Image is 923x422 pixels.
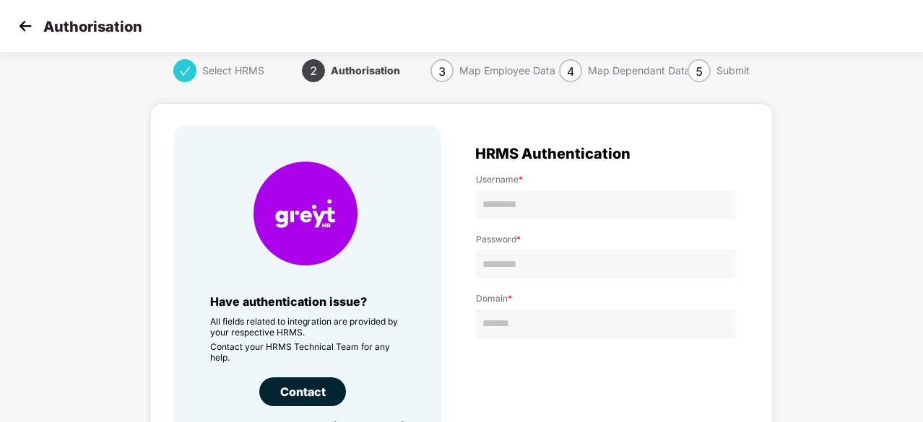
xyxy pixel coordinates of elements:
p: Contact your HRMS Technical Team for any help. [210,341,405,363]
div: Select HRMS [202,59,264,82]
span: 5 [695,64,703,79]
div: Submit [716,59,750,82]
span: 2 [310,63,317,78]
div: Authorisation [331,59,400,82]
label: Username [476,174,736,185]
span: HRMS Authentication [475,148,630,159]
label: Domain [476,293,736,304]
span: check [179,66,191,77]
p: All fields related to integration are provided by your respective HRMS. [210,316,405,338]
span: 3 [438,64,446,79]
img: svg+xml;base64,PHN2ZyB4bWxucz0iaHR0cDovL3d3dy53My5vcmcvMjAwMC9zdmciIHdpZHRoPSIzMCIgaGVpZ2h0PSIzMC... [14,15,36,37]
div: Contact [259,377,346,406]
div: Map Employee Data [459,59,555,82]
span: 4 [567,64,574,79]
div: Map Dependant Data [588,59,690,82]
p: Authorisation [43,18,142,35]
label: Password [476,234,736,245]
img: HRMS Company Icon [253,162,357,265]
span: Have authentication issue? [210,294,367,309]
